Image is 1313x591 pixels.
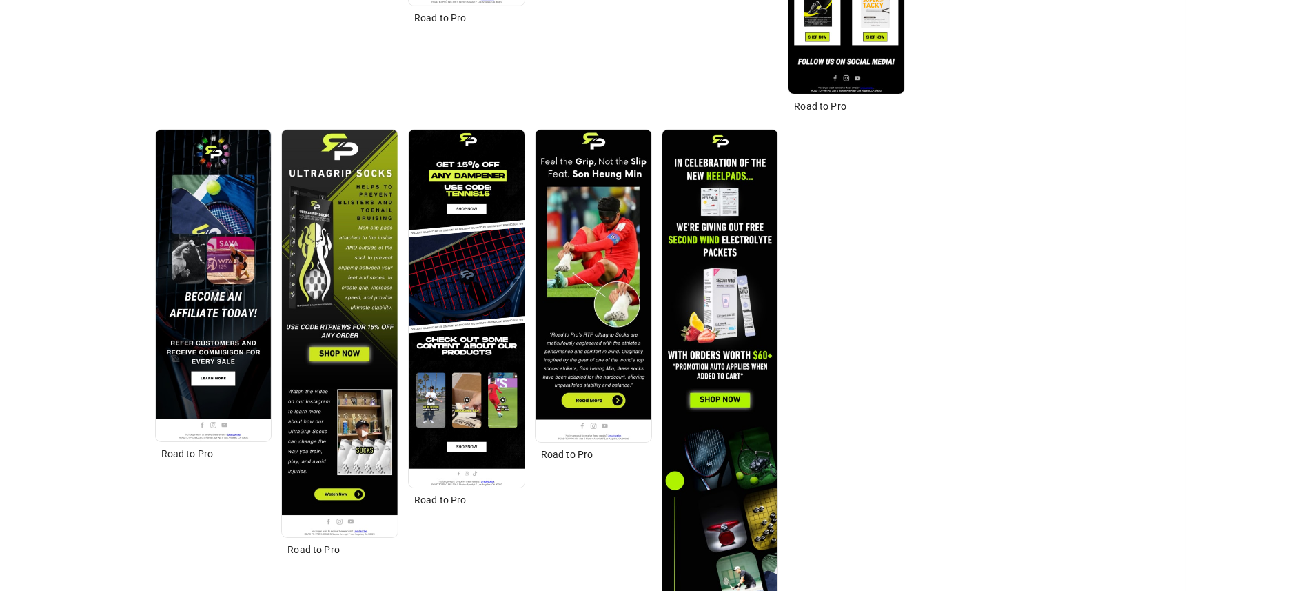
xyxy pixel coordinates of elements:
[541,449,593,460] span: Road to Pro
[414,12,467,23] span: Road to Pro
[282,130,398,537] img: Image
[536,130,651,442] img: Image
[414,494,467,505] span: Road to Pro
[287,544,340,555] span: Road to Pro
[409,130,525,488] img: Image
[156,130,272,441] img: Image
[161,448,214,459] span: Road to Pro
[794,101,846,112] span: Road to Pro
